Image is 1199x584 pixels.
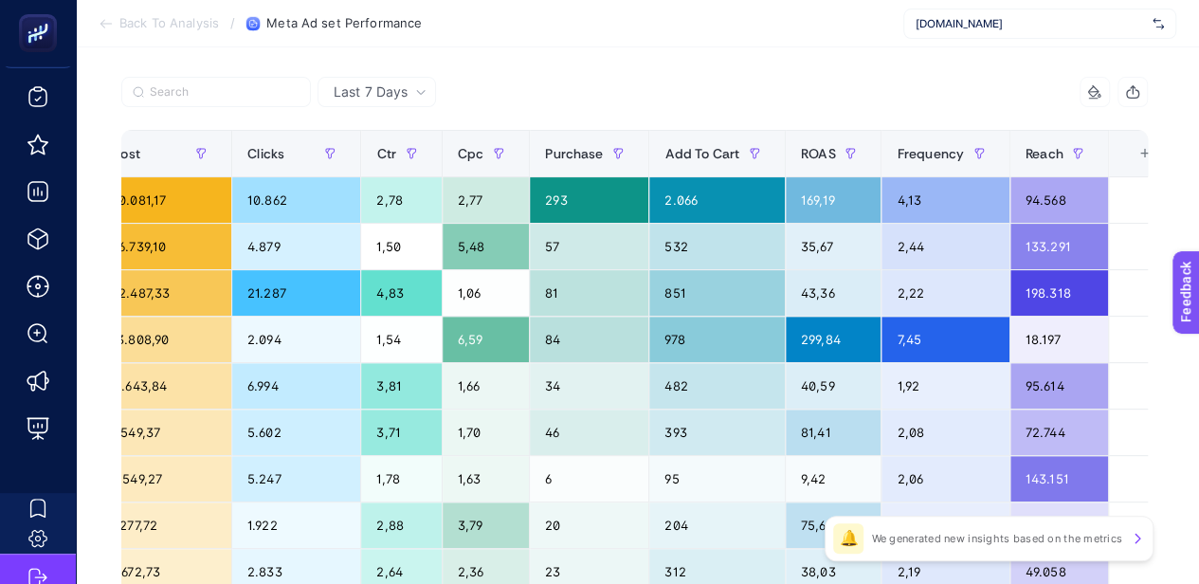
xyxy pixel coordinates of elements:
[545,146,603,161] span: Purchase
[649,224,785,269] div: 532
[530,317,648,362] div: 84
[530,224,648,269] div: 57
[530,410,648,455] div: 46
[833,523,863,554] div: 🔔
[881,502,1008,548] div: 1,94
[232,502,360,548] div: 1.922
[247,146,284,161] span: Clicks
[96,317,231,362] div: 13.808,90
[361,317,441,362] div: 1,54
[881,177,1008,223] div: 4,13
[897,146,963,161] span: Frequency
[1010,502,1109,548] div: 34.317
[881,317,1008,362] div: 7,45
[361,456,441,502] div: 1,78
[232,363,360,409] div: 6.994
[334,82,408,101] span: Last 7 Days
[361,177,441,223] div: 2,78
[96,410,231,455] div: 9.549,37
[458,146,483,161] span: Cpc
[786,177,881,223] div: 169,19
[1010,363,1109,409] div: 95.614
[649,270,785,316] div: 851
[96,224,231,269] div: 26.739,10
[649,317,785,362] div: 978
[443,502,529,548] div: 3,79
[801,146,836,161] span: ROAS
[530,502,648,548] div: 20
[1153,14,1164,33] img: svg%3e
[96,177,231,223] div: 30.081,17
[96,502,231,548] div: 7.277,72
[871,531,1122,546] p: We generated new insights based on the metrics
[530,177,648,223] div: 293
[881,270,1008,316] div: 2,22
[1124,146,1139,188] div: 11 items selected
[232,224,360,269] div: 4.879
[361,270,441,316] div: 4,83
[443,177,529,223] div: 2,77
[119,16,219,31] span: Back To Analysis
[664,146,739,161] span: Add To Cart
[361,502,441,548] div: 2,88
[232,410,360,455] div: 5.602
[786,224,881,269] div: 35,67
[1026,146,1063,161] span: Reach
[96,270,231,316] div: 22.487,33
[232,177,360,223] div: 10.862
[376,146,395,161] span: Ctr
[1010,224,1109,269] div: 133.291
[96,456,231,502] div: 8.549,27
[881,224,1008,269] div: 2,44
[232,456,360,502] div: 5.247
[1010,177,1109,223] div: 94.568
[232,270,360,316] div: 21.287
[530,456,648,502] div: 6
[649,456,785,502] div: 95
[916,16,1145,31] span: [DOMAIN_NAME]
[361,363,441,409] div: 3,81
[1010,317,1109,362] div: 18.197
[786,456,881,502] div: 9,42
[1127,146,1163,161] div: +
[443,270,529,316] div: 1,06
[230,15,235,30] span: /
[1010,456,1109,502] div: 143.151
[881,363,1008,409] div: 1,92
[530,270,648,316] div: 81
[530,363,648,409] div: 34
[881,456,1008,502] div: 2,06
[1010,270,1109,316] div: 198.318
[266,16,422,31] span: Meta Ad set Performance
[11,6,72,21] span: Feedback
[649,410,785,455] div: 393
[443,410,529,455] div: 1,70
[232,317,360,362] div: 2.094
[443,456,529,502] div: 1,63
[786,363,881,409] div: 40,59
[1010,410,1109,455] div: 72.744
[361,224,441,269] div: 1,50
[443,317,529,362] div: 6,59
[361,410,441,455] div: 3,71
[786,270,881,316] div: 43,36
[649,363,785,409] div: 482
[649,177,785,223] div: 2.066
[786,502,881,548] div: 75,61
[649,502,785,548] div: 204
[881,410,1008,455] div: 2,08
[786,317,881,362] div: 299,84
[96,363,231,409] div: 11.643,84
[111,146,140,161] span: Cost
[786,410,881,455] div: 81,41
[443,224,529,269] div: 5,48
[150,85,300,100] input: Search
[443,363,529,409] div: 1,66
